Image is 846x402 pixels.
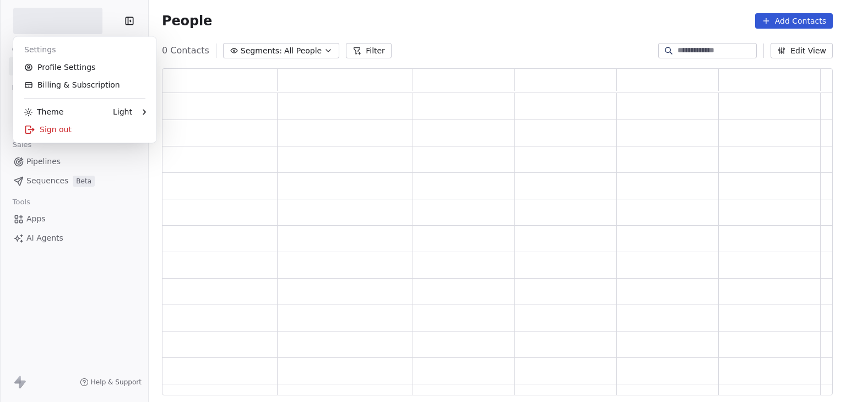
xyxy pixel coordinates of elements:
div: Light [113,106,132,117]
div: Sign out [18,121,152,138]
a: Profile Settings [18,58,152,76]
div: Theme [24,106,63,117]
a: Billing & Subscription [18,76,152,94]
div: Settings [18,41,152,58]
